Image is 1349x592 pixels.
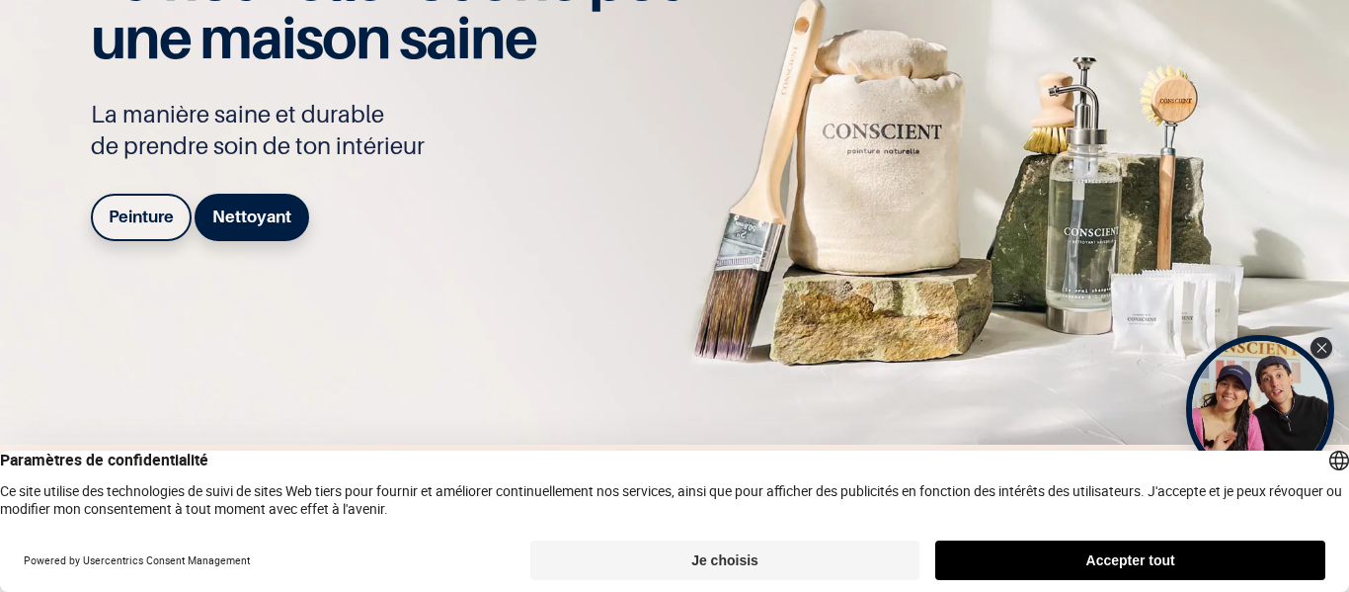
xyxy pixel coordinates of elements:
b: Nettoyant [212,207,291,226]
div: Open Tolstoy widget [1186,335,1334,483]
p: La manière saine et durable de prendre soin de ton intérieur [91,99,733,162]
a: Nettoyant [195,194,309,241]
div: Tolstoy bubble widget [1186,335,1334,483]
div: Open Tolstoy [1186,335,1334,483]
div: Close Tolstoy widget [1310,337,1332,359]
a: Peinture [91,194,192,241]
button: Open chat widget [17,17,76,76]
b: Peinture [109,207,174,226]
